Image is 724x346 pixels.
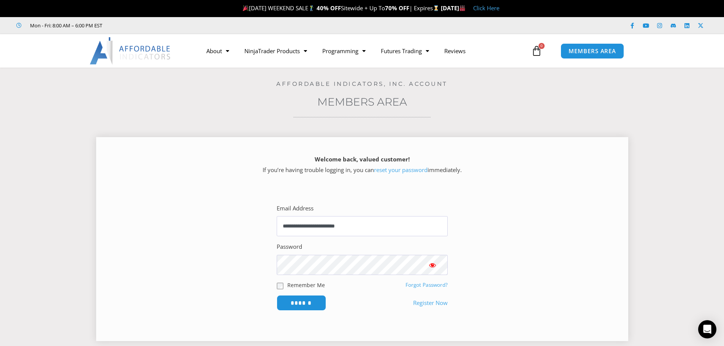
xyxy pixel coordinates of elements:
[437,42,473,60] a: Reviews
[90,37,171,65] img: LogoAI | Affordable Indicators – NinjaTrader
[433,5,439,11] img: ⌛
[199,42,529,60] nav: Menu
[473,4,499,12] a: Click Here
[317,95,407,108] a: Members Area
[539,43,545,49] span: 0
[459,5,465,11] img: 🏭
[241,4,440,12] span: [DATE] WEEKEND SALE Sitewide + Up To | Expires
[199,42,237,60] a: About
[698,320,716,338] div: Open Intercom Messenger
[243,5,249,11] img: 🎉
[276,80,448,87] a: Affordable Indicators, Inc. Account
[315,155,410,163] strong: Welcome back, valued customer!
[309,5,314,11] img: 🏌️‍♂️
[373,42,437,60] a: Futures Trading
[277,203,314,214] label: Email Address
[113,22,227,29] iframe: Customer reviews powered by Trustpilot
[385,4,409,12] strong: 70% OFF
[109,154,615,175] p: If you’re having trouble logging in, you can immediately.
[406,281,448,288] a: Forgot Password?
[287,281,325,289] label: Remember Me
[413,298,448,308] a: Register Now
[417,255,448,275] button: Show password
[277,242,302,252] label: Password
[237,42,315,60] a: NinjaTrader Products
[441,4,466,12] strong: [DATE]
[561,43,624,59] a: MEMBERS AREA
[28,21,102,30] span: Mon - Fri: 8:00 AM – 6:00 PM EST
[520,40,553,62] a: 0
[315,42,373,60] a: Programming
[317,4,341,12] strong: 40% OFF
[569,48,616,54] span: MEMBERS AREA
[374,166,428,174] a: reset your password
